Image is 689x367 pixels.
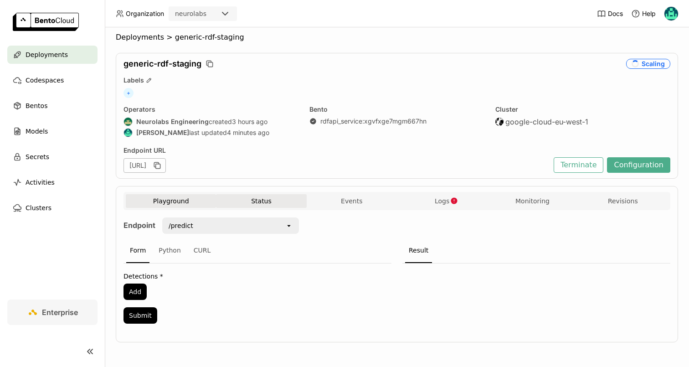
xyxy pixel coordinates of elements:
[175,33,244,42] span: generic-rdf-staging
[320,117,427,125] a: rdfapi_service:xgvfxge7mgm667hn
[136,129,189,137] strong: [PERSON_NAME]
[207,10,208,19] input: Selected neurolabs.
[227,129,269,137] span: 4 minutes ago
[42,308,78,317] span: Enterprise
[190,238,215,263] div: CURL
[554,157,603,173] button: Terminate
[124,129,132,137] img: Calin Cojocaru
[7,97,98,115] a: Bentos
[26,49,68,60] span: Deployments
[123,146,549,155] div: Endpoint URL
[164,33,175,42] span: >
[631,9,656,18] div: Help
[126,194,216,208] button: Playground
[123,76,670,84] div: Labels
[607,157,670,173] button: Configuration
[123,158,166,173] div: [URL]
[597,9,623,18] a: Docs
[495,105,670,114] div: Cluster
[136,118,209,126] strong: Neurolabs Engineering
[155,238,185,263] div: Python
[175,9,206,18] div: neurolabs
[123,273,391,280] label: Detections *
[124,118,132,126] img: Neurolabs Engineering
[626,59,670,69] div: Scaling
[123,105,298,114] div: Operators
[7,46,98,64] a: Deployments
[116,33,164,42] span: Deployments
[285,222,293,229] svg: open
[116,33,678,42] nav: Breadcrumbs navigation
[7,300,98,325] a: Enterprise
[307,194,397,208] button: Events
[664,7,678,21] img: Calin Cojocaru
[26,202,51,213] span: Clusters
[487,194,577,208] button: Monitoring
[26,151,49,162] span: Secrets
[123,59,201,69] span: generic-rdf-staging
[7,173,98,191] a: Activities
[123,284,147,300] button: Add
[26,126,48,137] span: Models
[232,118,267,126] span: 3 hours ago
[505,117,588,126] span: google-cloud-eu-west-1
[123,128,298,137] div: last updated
[26,75,64,86] span: Codespaces
[608,10,623,18] span: Docs
[578,194,668,208] button: Revisions
[123,307,157,324] button: Submit
[631,60,639,68] i: loading
[7,199,98,217] a: Clusters
[405,238,432,263] div: Result
[26,100,47,111] span: Bentos
[126,10,164,18] span: Organization
[126,238,149,263] div: Form
[435,197,449,205] span: Logs
[7,122,98,140] a: Models
[7,71,98,89] a: Codespaces
[194,221,195,230] input: Selected /predict.
[216,194,306,208] button: Status
[309,105,484,114] div: Bento
[13,13,79,31] img: logo
[123,221,155,230] strong: Endpoint
[26,177,55,188] span: Activities
[169,221,193,230] div: /predict
[123,88,134,98] span: +
[123,117,298,126] div: created
[642,10,656,18] span: Help
[7,148,98,166] a: Secrets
